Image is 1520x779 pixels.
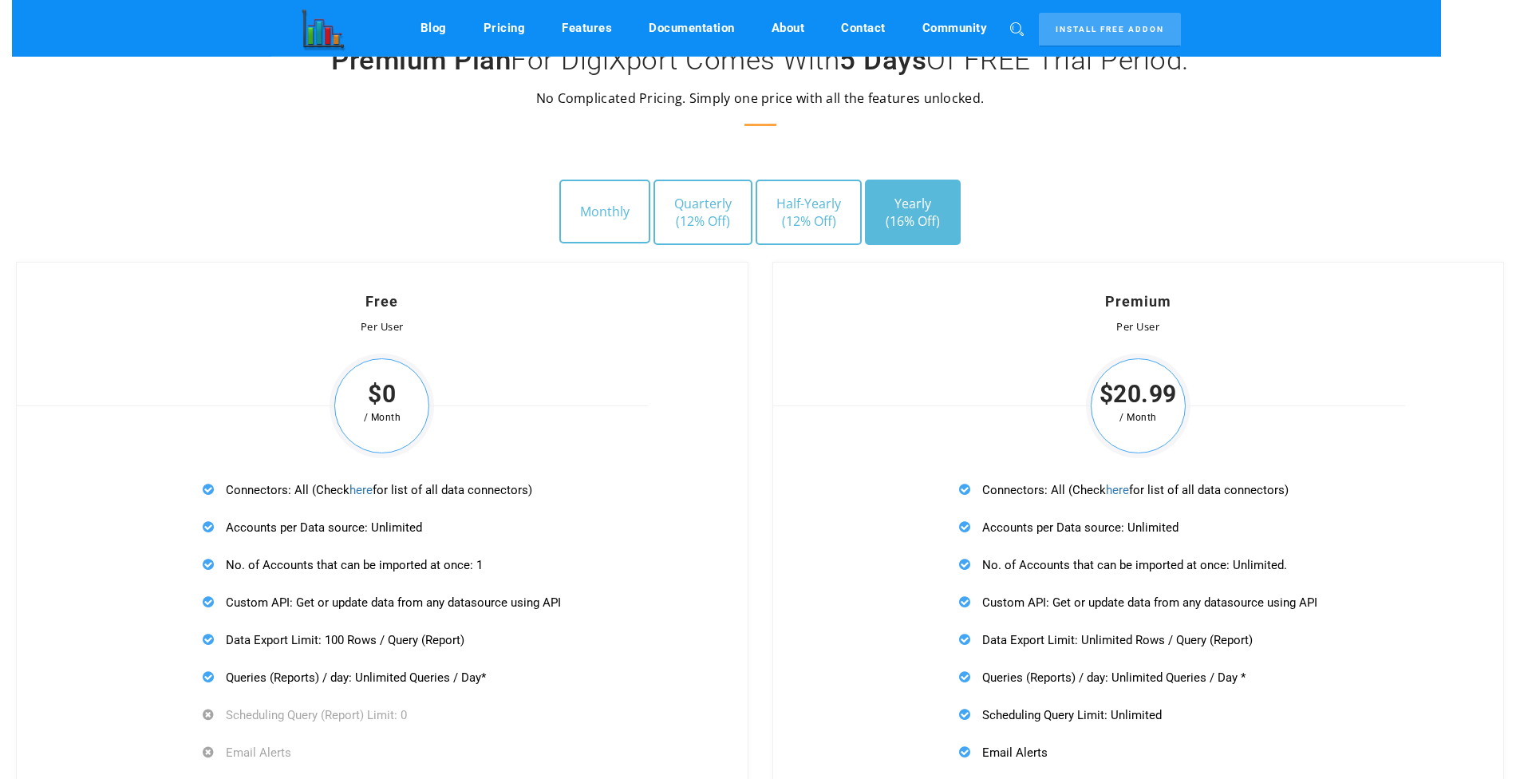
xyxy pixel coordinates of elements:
p: Connectors: All (Check for list of all data connectors) [203,480,561,500]
button: Yearly(16% Off) [865,180,961,245]
b: Premium Plan [331,44,511,77]
p: Queries (Reports) / day: Unlimited Queries / Day * [959,667,1317,687]
span: / Month [330,408,434,427]
iframe: Chat Widget [1440,702,1520,779]
div: Per User [49,321,716,334]
button: Monthly [559,180,650,243]
p: Email Alerts [959,742,1317,762]
button: Half-Yearly(12% Off) [756,180,862,245]
a: Install Free Addon [1039,13,1181,47]
span: / Month [1086,408,1190,427]
a: here [349,483,373,497]
a: Features [562,13,612,43]
a: About [772,13,805,43]
button: Quarterly(12% Off) [653,180,752,245]
p: No. of Accounts that can be imported at once: Unlimited. [959,555,1317,575]
p: No. of Accounts that can be imported at once: 1 [203,555,561,575]
h4: Premium [805,295,1472,309]
p: Queries (Reports) / day: Unlimited Queries / Day* [203,667,561,687]
a: Community [922,13,988,43]
b: 5 Days [839,44,926,77]
span: $20.99 [1086,385,1190,404]
p: Connectors: All (Check for list of all data connectors) [959,480,1317,500]
span: (12% Off) [776,212,841,230]
a: Contact [841,13,886,43]
span: (12% Off) [674,212,732,230]
p: Custom API: Get or update data from any datasource using API [959,592,1317,612]
div: Per User [805,321,1472,334]
p: Accounts per Data source: Unlimited [203,517,561,537]
a: here [1106,483,1129,497]
span: $0 [330,385,434,404]
p: Accounts per Data source: Unlimited [959,517,1317,537]
p: Data Export Limit: 100 Rows / Query (Report) [203,630,561,650]
h4: Free [49,295,716,309]
span: (16% Off) [886,212,940,230]
a: Pricing [484,13,526,43]
a: Blog [420,13,447,43]
p: Custom API: Get or update data from any datasource using API [203,592,561,612]
p: Scheduling Query (Report) Limit: 0 [203,705,561,725]
p: Scheduling Query Limit: Unlimited [959,705,1317,725]
a: Documentation [649,13,735,43]
p: Email Alerts [203,742,561,762]
p: Data Export Limit: Unlimited Rows / Query (Report) [959,630,1317,650]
